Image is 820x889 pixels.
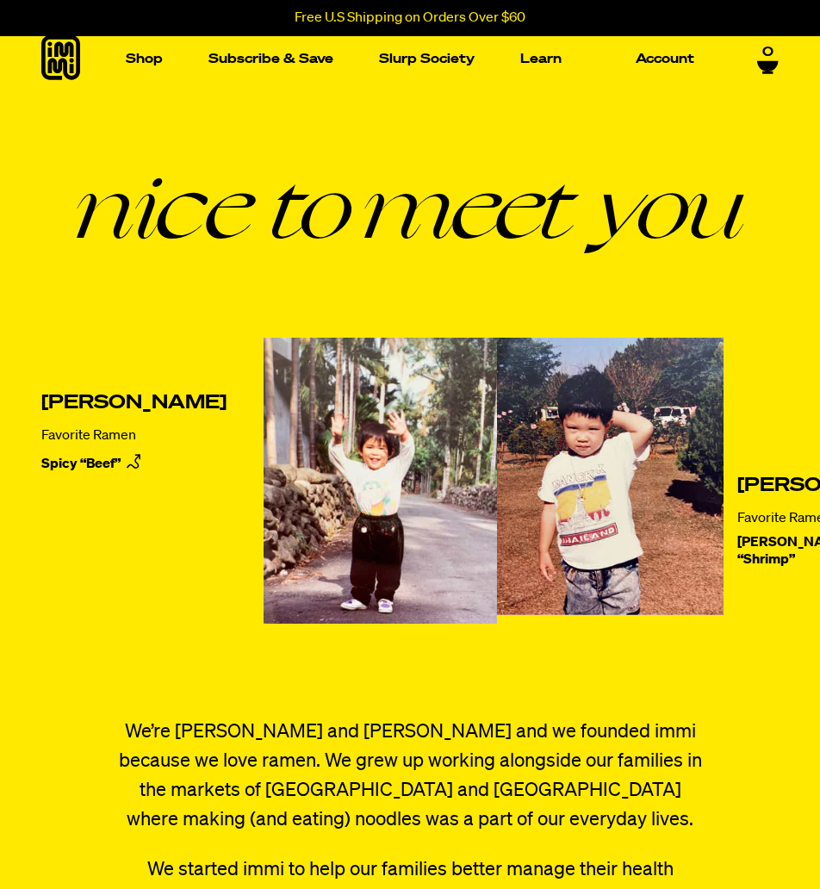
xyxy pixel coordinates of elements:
img: Kevin Lee [247,325,513,637]
a: Subscribe & Save [202,46,340,72]
p: Account [636,53,694,65]
p: Favorite Ramen [41,427,227,444]
p: Shop [126,53,163,65]
a: Slurp Society [372,46,481,72]
a: Shop [119,18,170,100]
a: Learn [513,18,568,100]
p: Free U.S Shipping on Orders Over $60 [295,10,525,26]
p: We’re [PERSON_NAME] and [PERSON_NAME] and we founded immi because we love ramen. We grew up worki... [117,718,703,835]
a: 0 [757,45,779,74]
a: Account [629,46,701,72]
p: Slurp Society [379,53,475,65]
h1: nice to meet you [41,162,779,248]
a: Spicy “Beef” [41,451,227,477]
p: Subscribe & Save [208,53,333,65]
span: 0 [762,45,773,60]
h2: [PERSON_NAME] [41,393,227,413]
img: Kevin Chanthasiriphan [479,324,742,630]
nav: Main navigation [119,18,701,100]
p: Learn [520,53,562,65]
